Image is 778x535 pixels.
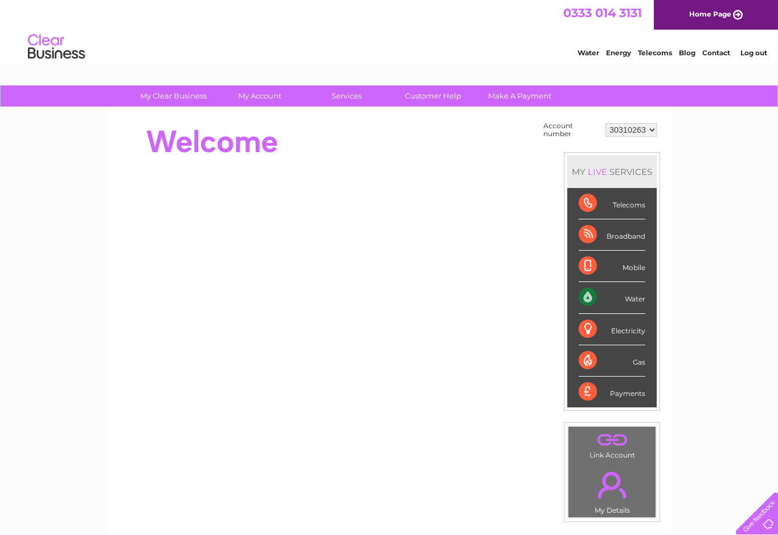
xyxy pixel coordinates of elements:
[585,166,609,177] div: LIVE
[606,48,631,57] a: Energy
[567,156,657,188] div: MY SERVICES
[579,314,645,345] div: Electricity
[579,188,645,219] div: Telecoms
[386,85,480,107] a: Customer Help
[579,219,645,251] div: Broadband
[579,345,645,377] div: Gas
[579,251,645,282] div: Mobile
[579,377,645,407] div: Payments
[679,48,695,57] a: Blog
[638,48,672,57] a: Telecoms
[473,85,567,107] a: Make A Payment
[578,48,599,57] a: Water
[579,282,645,313] div: Water
[126,85,220,107] a: My Clear Business
[27,30,85,64] img: logo.png
[540,119,603,141] td: Account number
[563,6,642,20] a: 0333 014 3131
[740,48,767,57] a: Log out
[702,48,730,57] a: Contact
[571,465,653,505] a: .
[300,85,394,107] a: Services
[121,6,659,55] div: Clear Business is a trading name of Verastar Limited (registered in [GEOGRAPHIC_DATA] No. 3667643...
[571,430,653,450] a: .
[213,85,307,107] a: My Account
[568,462,656,518] td: My Details
[568,426,656,462] td: Link Account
